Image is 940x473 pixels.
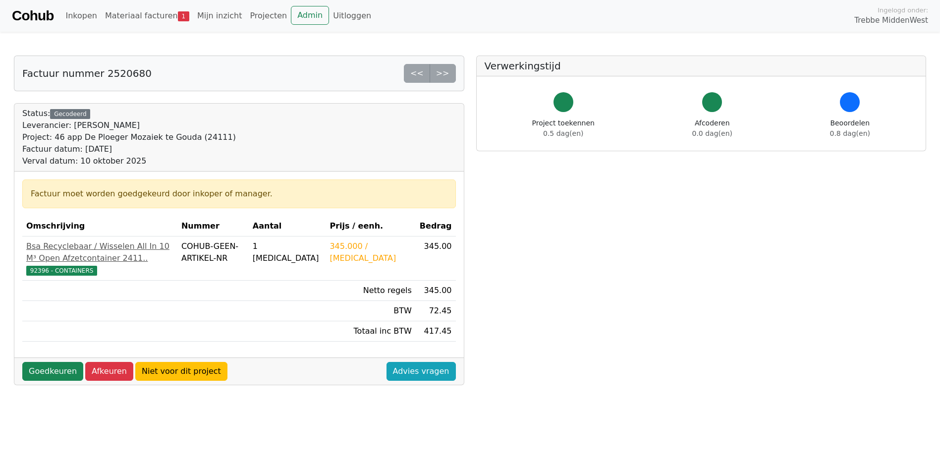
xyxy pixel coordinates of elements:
div: Leverancier: [PERSON_NAME] [22,119,236,131]
div: Verval datum: 10 oktober 2025 [22,155,236,167]
a: Niet voor dit project [135,362,227,381]
a: Cohub [12,4,54,28]
span: Ingelogd onder: [878,5,928,15]
div: Bsa Recyclebaar / Wisselen All In 10 M³ Open Afzetcontainer 2411.. [26,240,173,264]
td: Netto regels [326,281,415,301]
span: Trebbe MiddenWest [854,15,928,26]
span: 0.8 dag(en) [830,129,870,137]
th: Omschrijving [22,216,177,236]
span: 0.0 dag(en) [692,129,732,137]
a: Inkopen [61,6,101,26]
a: Bsa Recyclebaar / Wisselen All In 10 M³ Open Afzetcontainer 2411..92396 - CONTAINERS [26,240,173,276]
th: Bedrag [416,216,456,236]
div: Gecodeerd [50,109,90,119]
td: 345.00 [416,281,456,301]
div: Project: 46 app De Ploeger Mozaiek te Gouda (24111) [22,131,236,143]
a: Goedkeuren [22,362,83,381]
h5: Factuur nummer 2520680 [22,67,152,79]
div: 345.000 / [MEDICAL_DATA] [330,240,411,264]
th: Prijs / eenh. [326,216,415,236]
div: Factuur datum: [DATE] [22,143,236,155]
div: Beoordelen [830,118,870,139]
td: COHUB-GEEN-ARTIKEL-NR [177,236,249,281]
div: Afcoderen [692,118,732,139]
a: Afkeuren [85,362,133,381]
div: Project toekennen [532,118,595,139]
a: Admin [291,6,329,25]
td: Totaal inc BTW [326,321,415,342]
a: Mijn inzicht [193,6,246,26]
div: Status: [22,108,236,167]
a: Projecten [246,6,291,26]
td: BTW [326,301,415,321]
td: 417.45 [416,321,456,342]
span: 92396 - CONTAINERS [26,266,97,276]
td: 72.45 [416,301,456,321]
div: Factuur moet worden goedgekeurd door inkoper of manager. [31,188,447,200]
a: Uitloggen [329,6,375,26]
td: 345.00 [416,236,456,281]
h5: Verwerkingstijd [485,60,918,72]
span: 1 [178,11,189,21]
th: Nummer [177,216,249,236]
a: Advies vragen [387,362,456,381]
span: 0.5 dag(en) [543,129,583,137]
th: Aantal [249,216,326,236]
a: Materiaal facturen1 [101,6,193,26]
div: 1 [MEDICAL_DATA] [253,240,322,264]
